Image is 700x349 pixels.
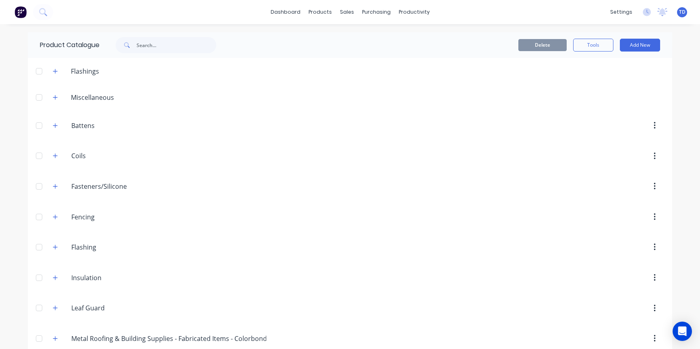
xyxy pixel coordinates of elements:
div: products [304,6,336,18]
input: Enter category name [71,242,167,252]
div: Miscellaneous [64,93,120,102]
button: Delete [518,39,567,51]
div: sales [336,6,358,18]
div: Open Intercom Messenger [673,322,692,341]
div: Flashings [64,66,106,76]
button: Tools [573,39,613,52]
a: dashboard [267,6,304,18]
input: Search... [137,37,216,53]
div: Product Catalogue [28,32,99,58]
input: Enter category name [71,303,167,313]
img: Factory [14,6,27,18]
input: Enter category name [71,212,167,222]
input: Enter category name [71,273,167,283]
input: Enter category name [71,151,167,161]
div: productivity [395,6,434,18]
div: purchasing [358,6,395,18]
span: TD [679,8,686,16]
div: settings [606,6,636,18]
input: Enter category name [71,121,167,130]
input: Enter category name [71,182,167,191]
button: Add New [620,39,660,52]
input: Enter category name [71,334,266,343]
